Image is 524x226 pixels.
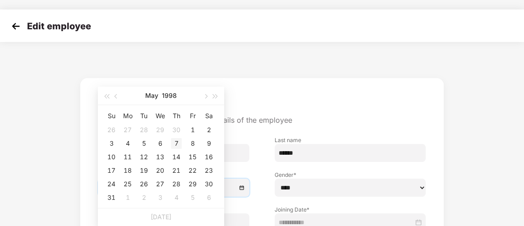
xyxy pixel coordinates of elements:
td: 1998-06-02 [136,191,152,204]
td: 1998-05-29 [184,177,201,191]
div: 13 [155,152,165,162]
td: 1998-04-28 [136,123,152,137]
div: 10 [106,152,117,162]
td: 1998-05-18 [120,164,136,177]
td: 1998-06-05 [184,191,201,204]
div: 2 [138,192,149,203]
th: Sa [201,109,217,123]
div: 3 [106,138,117,149]
div: 29 [155,125,165,135]
td: 1998-05-02 [201,123,217,137]
div: 20 [155,165,165,176]
div: 14 [171,152,182,162]
div: 2 [203,125,214,135]
td: 1998-05-09 [201,137,217,150]
div: 5 [138,138,149,149]
td: 1998-05-22 [184,164,201,177]
td: 1998-06-06 [201,191,217,204]
div: 8 [187,138,198,149]
div: 27 [155,179,165,189]
td: 1998-05-12 [136,150,152,164]
td: 1998-05-03 [103,137,120,150]
td: 1998-05-30 [201,177,217,191]
td: 1998-05-27 [152,177,168,191]
div: 22 [187,165,198,176]
div: 1 [187,125,198,135]
td: 1998-05-15 [184,150,201,164]
div: 12 [138,152,149,162]
td: 1998-05-01 [184,123,201,137]
div: 28 [171,179,182,189]
div: 1 [122,192,133,203]
div: 26 [106,125,117,135]
th: Su [103,109,120,123]
td: 1998-04-27 [120,123,136,137]
th: Tu [136,109,152,123]
td: 1998-06-01 [120,191,136,204]
p: Edit employee [27,21,91,32]
td: 1998-06-04 [168,191,184,204]
div: 3 [155,192,165,203]
img: svg+xml;base64,PHN2ZyB4bWxucz0iaHR0cDovL3d3dy53My5vcmcvMjAwMC9zdmciIHdpZHRoPSIzMCIgaGVpZ2h0PSIzMC... [9,19,23,33]
td: 1998-05-25 [120,177,136,191]
div: 15 [187,152,198,162]
div: 26 [138,179,149,189]
td: 1998-05-13 [152,150,168,164]
label: Last name [275,136,426,144]
div: 4 [171,192,182,203]
td: 1998-04-29 [152,123,168,137]
div: 23 [203,165,214,176]
div: 7 [171,138,182,149]
th: We [152,109,168,123]
div: 9 [203,138,214,149]
div: 30 [171,125,182,135]
td: 1998-05-31 [103,191,120,204]
div: 27 [122,125,133,135]
div: 6 [155,138,165,149]
button: 1998 [162,87,177,105]
label: Gender [275,171,426,179]
td: 1998-05-06 [152,137,168,150]
div: 11 [122,152,133,162]
td: 1998-05-16 [201,150,217,164]
button: May [145,87,158,105]
td: 1998-05-21 [168,164,184,177]
label: Joining Date [275,206,426,213]
div: 28 [138,125,149,135]
div: 21 [171,165,182,176]
div: 5 [187,192,198,203]
div: 17 [106,165,117,176]
th: Th [168,109,184,123]
th: Mo [120,109,136,123]
th: Fr [184,109,201,123]
div: 4 [122,138,133,149]
div: 6 [203,192,214,203]
td: 1998-05-04 [120,137,136,150]
td: 1998-06-03 [152,191,168,204]
td: 1998-05-08 [184,137,201,150]
td: 1998-05-19 [136,164,152,177]
td: 1998-04-30 [168,123,184,137]
td: 1998-05-20 [152,164,168,177]
div: 25 [122,179,133,189]
div: 19 [138,165,149,176]
td: 1998-05-05 [136,137,152,150]
td: 1998-05-07 [168,137,184,150]
a: [DATE] [151,213,171,221]
td: 1998-05-10 [103,150,120,164]
div: 31 [106,192,117,203]
td: 1998-05-11 [120,150,136,164]
div: 29 [187,179,198,189]
td: 1998-04-26 [103,123,120,137]
div: 16 [203,152,214,162]
td: 1998-05-28 [168,177,184,191]
td: 1998-05-23 [201,164,217,177]
td: 1998-05-26 [136,177,152,191]
p: Please provide all the mandatory details of the employee [98,115,426,125]
div: 18 [122,165,133,176]
div: 24 [106,179,117,189]
p: Employee Details [98,98,426,114]
div: 30 [203,179,214,189]
td: 1998-05-17 [103,164,120,177]
td: 1998-05-14 [168,150,184,164]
